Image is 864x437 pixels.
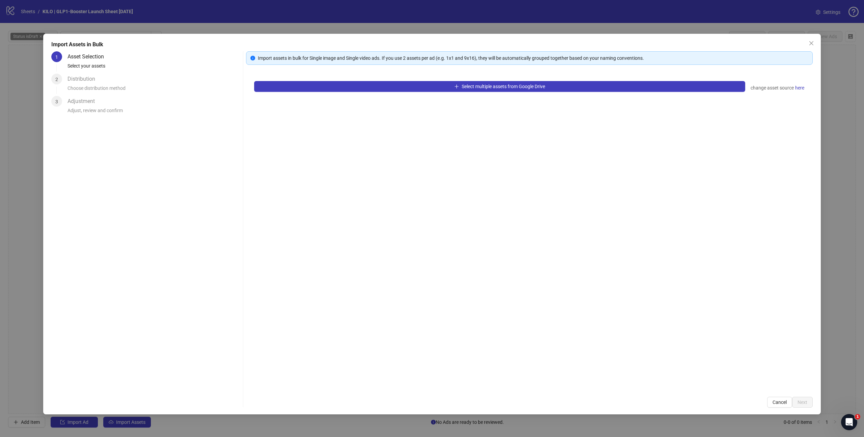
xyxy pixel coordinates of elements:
span: 1 [855,414,860,419]
span: 1 [55,54,58,60]
button: Cancel [767,397,792,408]
button: Next [792,397,813,408]
div: Import Assets in Bulk [51,41,813,49]
div: Adjustment [67,96,100,107]
div: change asset source [751,84,805,92]
div: Asset Selection [67,51,109,62]
span: 2 [55,77,58,82]
span: 3 [55,99,58,104]
div: Choose distribution method [67,84,240,96]
div: Import assets in bulk for Single image and Single video ads. If you use 2 assets per ad (e.g. 1x1... [258,54,808,62]
div: Distribution [67,74,101,84]
button: Close [806,38,817,49]
iframe: Intercom live chat [841,414,857,430]
span: Cancel [773,400,787,405]
button: Select multiple assets from Google Drive [254,81,745,92]
div: Select your assets [67,62,240,74]
span: here [795,84,804,92]
span: plus [454,84,459,89]
span: info-circle [250,56,255,60]
span: close [809,41,814,46]
div: Adjust, review and confirm [67,107,240,118]
span: Select multiple assets from Google Drive [462,84,545,89]
a: here [795,84,805,92]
